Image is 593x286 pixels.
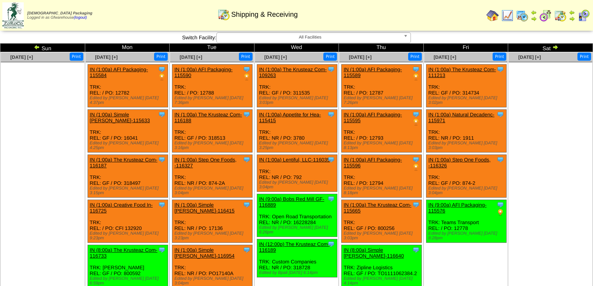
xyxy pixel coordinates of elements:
[243,65,251,73] img: Tooltip
[259,180,337,189] div: Edited by [PERSON_NAME] [DATE] 3:04pm
[257,155,337,192] div: TRK: REL: NR / PO: 792
[327,65,335,73] img: Tooltip
[264,54,287,60] a: [DATE] [+]
[90,186,168,195] div: Edited by [PERSON_NAME] [DATE] 3:15pm
[88,110,168,153] div: TRK: REL: GF / PO: 16041
[172,65,253,107] div: TRK: REL: / PO: 12788
[174,202,235,214] a: IN (1:00a) Simple [PERSON_NAME]-116415
[88,200,168,243] div: TRK: REL: / PO: CFI 132920
[259,157,330,163] a: IN (1:00a) Lentiful, LLC-116035
[172,110,253,153] div: TRK: REL: GF / PO: 318513
[516,9,528,22] img: calendarprod.gif
[349,54,372,60] a: [DATE] [+]
[174,186,252,195] div: Edited by [PERSON_NAME] [DATE] 3:04pm
[428,141,506,150] div: Edited by [PERSON_NAME] [DATE] 3:03pm
[172,200,253,243] div: TRK: REL: NR / PO: 17136
[342,155,422,198] div: TRK: REL: / PO: 12794
[344,112,402,123] a: IN (1:00a) AFI Packaging-115595
[158,65,166,73] img: Tooltip
[158,246,166,254] img: Tooltip
[70,53,83,61] button: Print
[412,246,420,254] img: Tooltip
[259,96,337,105] div: Edited by [PERSON_NAME] [DATE] 3:03pm
[569,9,575,16] img: arrowleft.gif
[412,156,420,163] img: Tooltip
[342,200,422,243] div: TRK: REL: GF / PO: 800256
[344,141,421,150] div: Edited by [PERSON_NAME] [DATE] 8:13pm
[254,44,339,52] td: Wed
[428,112,495,123] a: IN (1:00a) Natural Decadenc-115971
[34,44,40,50] img: arrowleft.gif
[259,196,325,208] a: IN (9:00a) Bobs Red Mill GF-116889
[259,270,337,275] div: Edited by Bpali [DATE] 6:14pm
[239,53,253,61] button: Print
[327,240,335,248] img: Tooltip
[158,73,166,81] img: PO
[412,111,420,118] img: Tooltip
[428,231,506,240] div: Edited by [PERSON_NAME] [DATE] 8:28pm
[552,44,558,50] img: arrowright.gif
[433,54,456,60] a: [DATE] [+]
[497,156,504,163] img: Tooltip
[257,65,337,107] div: TRK: REL: GF / PO: 311535
[497,65,504,73] img: Tooltip
[85,44,170,52] td: Mon
[243,201,251,209] img: Tooltip
[426,110,506,153] div: TRK: REL: NR / PO: 1911
[412,65,420,73] img: Tooltip
[231,11,298,19] span: Shipping & Receiving
[174,96,252,105] div: Edited by [PERSON_NAME] [DATE] 7:36pm
[90,157,158,168] a: IN (1:00a) The Krusteaz Com-116187
[493,53,506,61] button: Print
[344,186,421,195] div: Edited by [PERSON_NAME] [DATE] 8:18pm
[243,156,251,163] img: Tooltip
[577,53,591,61] button: Print
[259,141,337,150] div: Edited by [PERSON_NAME] [DATE] 3:25pm
[497,111,504,118] img: Tooltip
[95,54,118,60] a: [DATE] [+]
[174,141,252,150] div: Edited by [PERSON_NAME] [DATE] 3:16pm
[577,9,590,22] img: calendarcustomer.gif
[174,67,233,78] a: IN (1:00a) AFI Packaging-115590
[257,194,337,237] div: TRK: Open Road Transportation REL: NR / PO: 16228284
[158,201,166,209] img: Tooltip
[90,231,168,240] div: Edited by [PERSON_NAME] [DATE] 9:23pm
[174,276,252,286] div: Edited by [PERSON_NAME] [DATE] 3:04pm
[412,73,420,81] img: PO
[174,247,235,259] a: IN (1:00a) Simple [PERSON_NAME]-116954
[428,96,506,105] div: Edited by [PERSON_NAME] [DATE] 3:02pm
[243,246,251,254] img: Tooltip
[154,53,168,61] button: Print
[243,111,251,118] img: Tooltip
[412,201,420,209] img: Tooltip
[344,157,402,168] a: IN (1:00a) AFI Packaging-115596
[259,67,327,78] a: IN (1:00a) The Krusteaz Com-109263
[259,112,321,123] a: IN (1:00a) Appetite for Hea-115415
[426,155,506,198] div: TRK: REL: GF / PO: 874-2
[327,156,335,163] img: Tooltip
[180,54,202,60] a: [DATE] [+]
[259,241,330,253] a: IN (12:00p) The Krusteaz Com-116189
[554,9,567,22] img: calendarinout.gif
[88,155,168,198] div: TRK: REL: GF / PO: 318497
[344,67,402,78] a: IN (1:00a) AFI Packaging-115589
[257,110,337,153] div: TRK: REL: NR / PO: 3780
[174,231,252,240] div: Edited by [PERSON_NAME] [DATE] 3:23pm
[158,111,166,118] img: Tooltip
[90,67,148,78] a: IN (1:00a) AFI Packaging-115584
[426,200,506,243] div: TRK: Teams Transport REL: / PO: 12778
[243,73,251,81] img: PO
[170,44,254,52] td: Tue
[11,54,33,60] span: [DATE] [+]
[497,201,504,209] img: Tooltip
[339,44,424,52] td: Thu
[90,96,168,105] div: Edited by [PERSON_NAME] [DATE] 4:37pm
[428,186,506,195] div: Edited by [PERSON_NAME] [DATE] 3:04pm
[508,44,593,52] td: Sat
[174,157,237,168] a: IN (1:00a) Step One Foods, -116327
[259,225,337,235] div: Edited by [PERSON_NAME] [DATE] 6:26pm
